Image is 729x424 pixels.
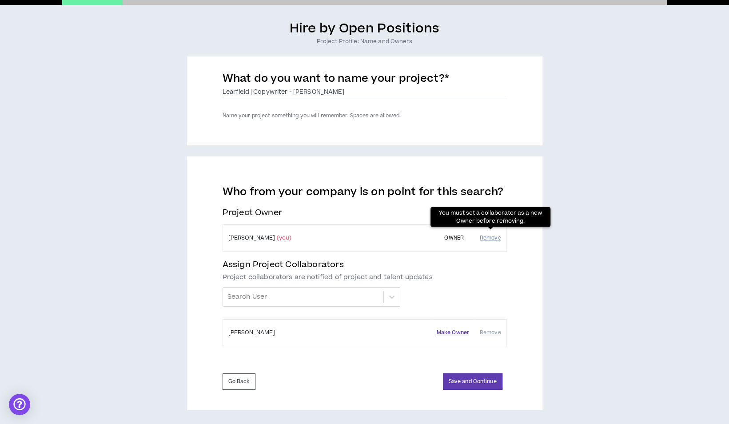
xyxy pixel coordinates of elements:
[223,86,507,99] input: Project Name
[437,328,469,337] button: Make Owner
[223,273,507,282] p: Project collaborators are notified of project and talent updates
[223,373,256,390] button: Go Back
[223,71,450,89] label: What do you want to name your project?
[223,112,401,120] label: Name your project something you will remember. Spaces are allowed!
[4,37,725,45] h1: Project Profile: Name and Owners
[276,234,291,242] span: (you)
[223,259,507,271] h4: Assign Project Collaborators
[223,224,434,251] td: [PERSON_NAME]
[480,325,501,340] button: Remove
[480,230,501,246] button: Remove
[4,20,725,37] h4: Hire by Open Positions
[223,185,507,202] label: Who from your company is on point for this search?
[430,208,550,227] div: You must set a collaborator as a new Owner before removing.
[223,207,507,219] h4: Project Owner
[223,319,431,346] td: [PERSON_NAME]
[9,394,30,415] div: Open Intercom Messenger
[443,373,502,390] button: Save and Continue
